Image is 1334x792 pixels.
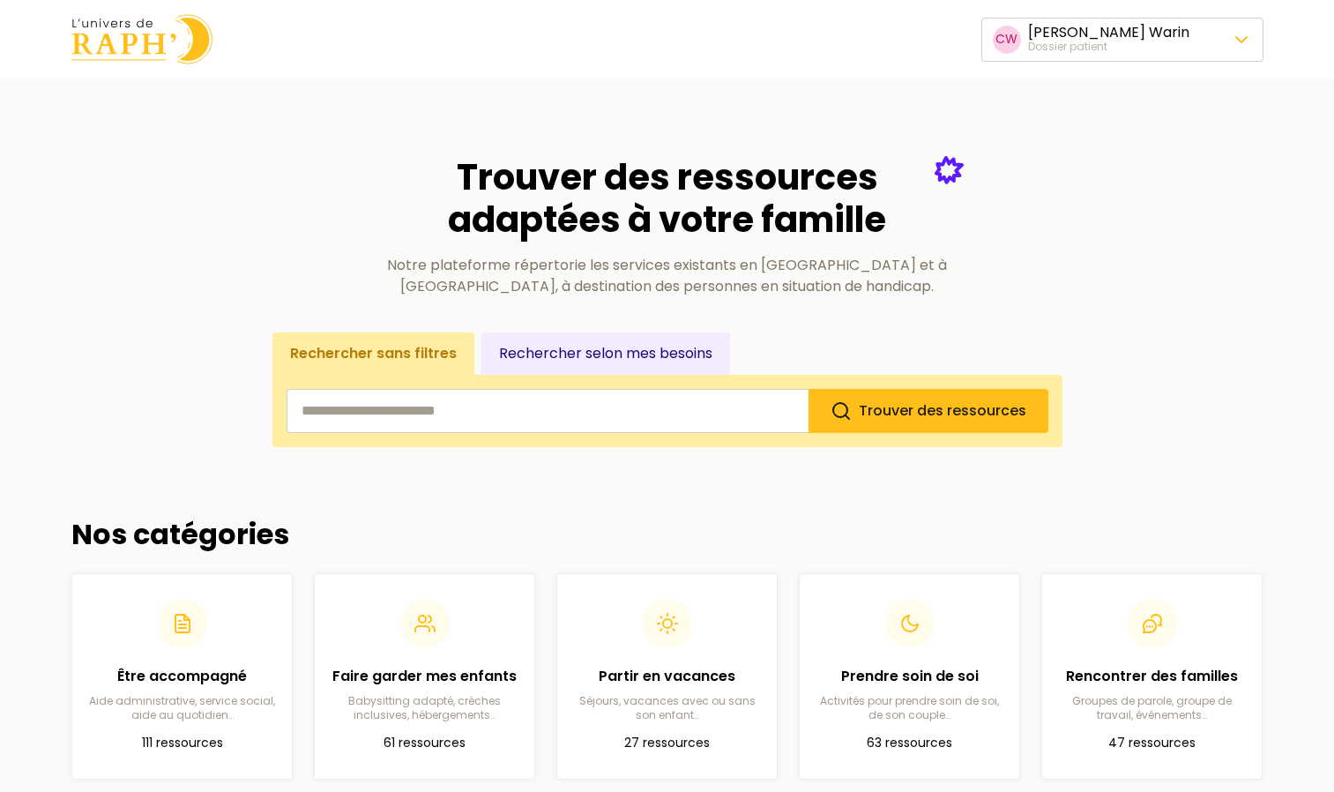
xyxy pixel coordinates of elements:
h2: Nos catégories [71,518,1263,551]
a: Être accompagnéAide administrative, service social, aide au quotidien…111 ressources [71,573,293,780]
p: Groupes de parole, groupe de travail, événements… [1056,694,1248,722]
button: Trouver des ressources [809,389,1048,433]
h2: Trouver des ressources adaptées à votre famille [371,156,964,241]
span: Warin [1149,22,1189,42]
a: Prendre soin de soiActivités pour prendre soin de soi, de son couple…63 ressources [799,573,1020,780]
div: Dossier patient [1028,40,1189,54]
a: Partir en vacancesSéjours, vacances avec ou sans son enfant…27 ressources [556,573,778,780]
p: 47 ressources [1056,733,1248,754]
img: Étoile [935,156,964,184]
p: 111 ressources [86,733,278,754]
span: Trouver des ressources [859,400,1026,421]
p: Activités pour prendre soin de soi, de son couple… [814,694,1005,722]
h2: Faire garder mes enfants [329,666,520,687]
span: CW [993,26,1021,54]
p: Aide administrative, service social, aide au quotidien… [86,694,278,722]
h2: Rencontrer des familles [1056,666,1248,687]
button: Rechercher sans filtres [272,332,474,375]
button: CW[PERSON_NAME] WarinDossier patient [981,18,1263,62]
img: Univers de Raph logo [71,14,212,64]
p: Babysitting adapté, crèches inclusives, hébergements… [329,694,520,722]
p: Séjours, vacances avec ou sans son enfant… [571,694,763,722]
p: Notre plateforme répertorie les services existants en [GEOGRAPHIC_DATA] et à [GEOGRAPHIC_DATA], à... [371,255,964,297]
p: 27 ressources [571,733,763,754]
a: Rencontrer des famillesGroupes de parole, groupe de travail, événements…47 ressources [1041,573,1263,780]
p: 61 ressources [329,733,520,754]
h2: Être accompagné [86,666,278,687]
h2: Prendre soin de soi [814,666,1005,687]
a: Faire garder mes enfantsBabysitting adapté, crèches inclusives, hébergements…61 ressources [314,573,535,780]
p: 63 ressources [814,733,1005,754]
button: Rechercher selon mes besoins [481,332,730,375]
span: [PERSON_NAME] [1028,22,1145,42]
h2: Partir en vacances [571,666,763,687]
